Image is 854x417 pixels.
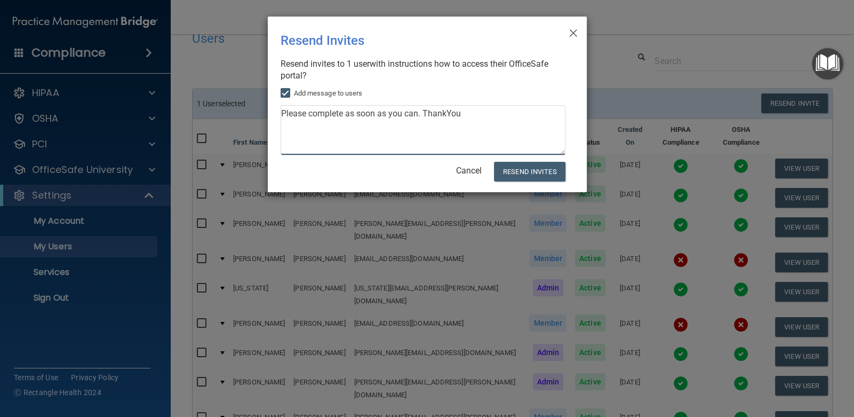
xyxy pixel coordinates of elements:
div: Resend invites to 1 user with instructions how to access their OfficeSafe portal? [281,58,565,82]
label: Add message to users [281,87,363,100]
button: Open Resource Center [812,48,843,80]
span: × [568,21,578,42]
button: Resend Invites [494,162,565,182]
a: Cancel [456,166,482,176]
input: Add message to users [281,89,293,98]
div: Resend Invites [281,25,530,56]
